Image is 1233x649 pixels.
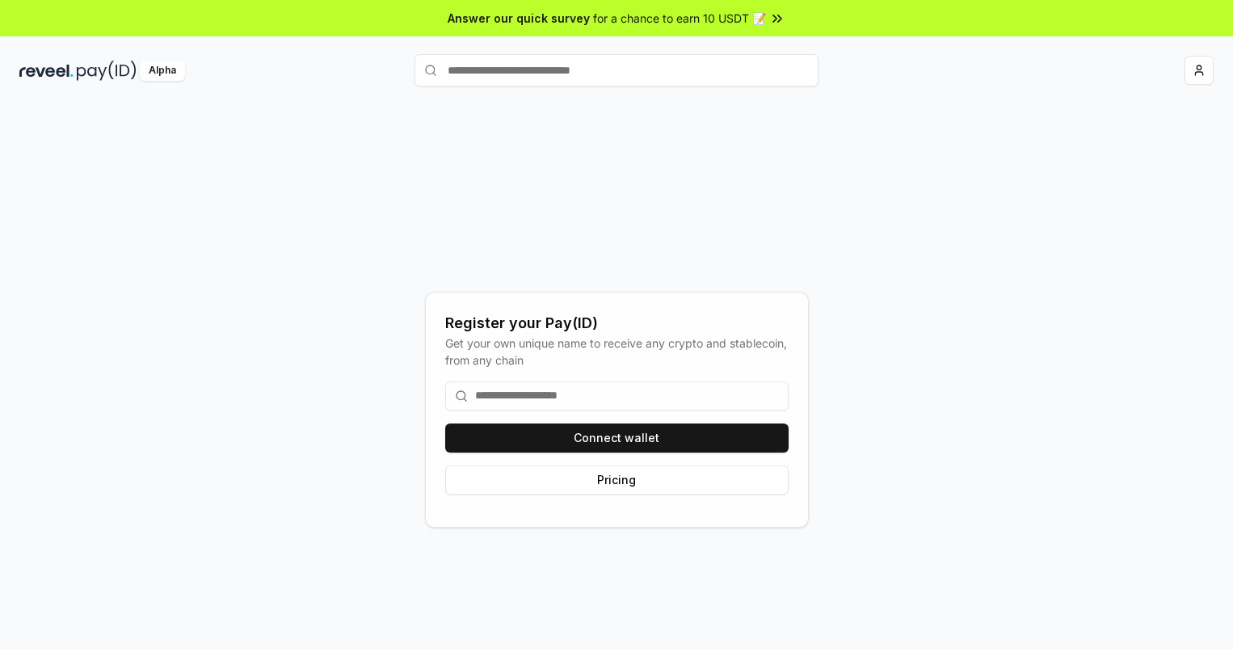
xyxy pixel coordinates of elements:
span: for a chance to earn 10 USDT 📝 [593,10,766,27]
button: Connect wallet [445,424,789,453]
img: reveel_dark [19,61,74,81]
div: Alpha [140,61,185,81]
img: pay_id [77,61,137,81]
div: Register your Pay(ID) [445,312,789,335]
span: Answer our quick survey [448,10,590,27]
div: Get your own unique name to receive any crypto and stablecoin, from any chain [445,335,789,369]
button: Pricing [445,466,789,495]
